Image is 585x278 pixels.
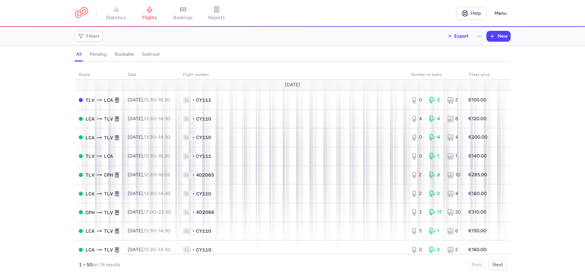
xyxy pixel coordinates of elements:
span: 1L [183,115,191,122]
time: 14:30 [158,191,170,196]
th: date [124,70,179,80]
button: Prev. [468,260,486,270]
button: Filters [75,31,102,41]
time: 13:30 [144,116,156,122]
strong: €105.00 [468,97,486,103]
span: TLV [104,190,113,197]
span: 1L [183,97,191,103]
a: CitizenPlane red outlined logo [75,7,88,19]
span: CY110 [196,115,211,122]
time: 12:20 [144,172,156,178]
span: statistics [106,15,126,21]
span: LCA [85,190,95,197]
time: 22:30 [159,209,171,215]
time: 15:30 [144,97,156,103]
span: CPH [104,171,113,179]
div: 8 [447,115,460,122]
span: [DATE], [128,116,170,122]
span: • [192,97,195,103]
time: 16:05 [158,172,170,178]
div: 17 [429,209,442,216]
div: 4 [429,134,442,141]
time: 13:30 [144,191,156,196]
time: 14:30 [158,228,170,234]
strong: €310.00 [468,209,486,215]
time: 14:30 [158,116,170,122]
div: 4 [429,115,442,122]
span: • [192,172,195,178]
h4: pending [90,51,107,57]
span: [DATE], [128,97,170,103]
span: 1L [183,228,191,234]
strong: €285.00 [468,172,487,178]
div: 2 [447,97,460,103]
span: CY111 [196,97,211,103]
time: 15:30 [144,153,156,159]
span: LCA [85,227,95,235]
div: 5 [411,228,424,234]
span: [DATE], [128,228,170,234]
th: route [75,70,124,80]
strong: €150.00 [468,228,486,234]
span: • [192,153,195,159]
a: bookings [166,6,200,21]
time: 17:00 [144,209,156,215]
strong: €140.00 [468,153,487,159]
span: [DATE], [128,191,170,196]
time: 13:30 [144,247,156,252]
span: TLV [104,134,113,141]
span: – [144,172,170,178]
span: • [192,115,195,122]
div: 1 [429,228,442,234]
th: Flight number [179,70,407,80]
span: – [144,228,170,234]
span: TLV [85,152,95,160]
span: • [192,134,195,141]
span: 4D2066 [196,209,214,216]
div: 2 [411,172,424,178]
div: 8 [429,172,442,178]
span: bookings [173,15,193,21]
h4: all [76,51,81,57]
a: flights [133,6,166,21]
span: TLV [104,227,113,235]
span: [DATE], [128,247,170,252]
span: [DATE] [285,82,300,88]
span: flights [142,15,157,21]
span: – [144,209,171,215]
div: 4 [447,190,460,197]
span: TLV [104,209,113,216]
span: TLV [104,246,113,253]
strong: €200.00 [468,134,487,140]
span: [DATE], [128,172,170,178]
span: • [192,209,195,216]
span: – [144,247,170,252]
span: [DATE], [128,153,170,159]
strong: 1 – 50 [79,262,93,268]
div: 2 [411,190,424,197]
span: 1L [183,172,191,178]
h4: bookable [115,51,134,57]
span: – [144,116,170,122]
span: CY110 [196,134,211,141]
div: 1 [447,153,460,159]
div: 3 [411,209,424,216]
span: [DATE], [128,209,171,215]
span: 1L [183,190,191,197]
time: 16:30 [158,153,170,159]
span: CY110 [196,246,211,253]
span: Filters [86,34,100,39]
time: 16:30 [158,97,170,103]
span: – [144,97,170,103]
span: New [498,34,508,39]
h4: sold out [142,51,160,57]
button: New [487,31,510,41]
span: • [192,228,195,234]
span: CY110 [196,228,211,234]
span: – [144,153,170,159]
span: LCA [104,96,113,104]
span: on 78 results [93,262,120,268]
div: 20 [447,209,460,216]
span: 1L [183,134,191,141]
span: LCA [85,246,95,253]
